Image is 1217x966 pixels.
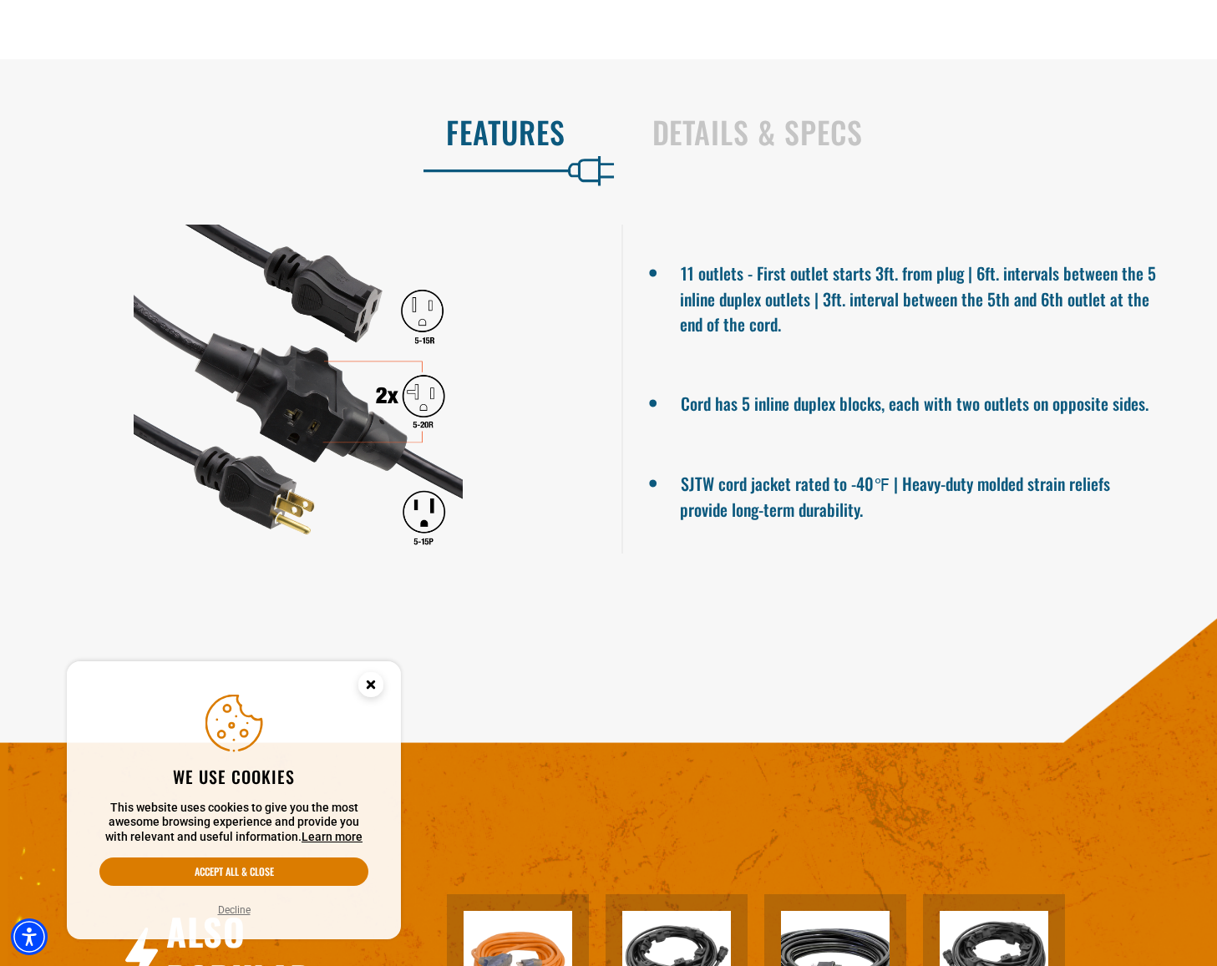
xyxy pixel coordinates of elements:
h2: We use cookies [99,766,368,787]
button: Close this option [341,661,401,713]
li: 11 outlets - First outlet starts 3ft. from plug | 6ft. intervals between the 5 inline duplex outl... [680,256,1159,336]
li: SJTW cord jacket rated to -40℉ | Heavy-duty molded strain reliefs provide long-term durability. [680,467,1159,522]
h2: Features [35,114,565,149]
button: Decline [213,902,256,918]
li: Cord has 5 inline duplex blocks, each with two outlets on opposite sides. [680,387,1159,417]
button: Accept all & close [99,857,368,886]
div: Accessibility Menu [11,918,48,955]
aside: Cookie Consent [67,661,401,940]
h2: Details & Specs [652,114,1183,149]
a: This website uses cookies to give you the most awesome browsing experience and provide you with r... [302,830,363,843]
p: This website uses cookies to give you the most awesome browsing experience and provide you with r... [99,801,368,845]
